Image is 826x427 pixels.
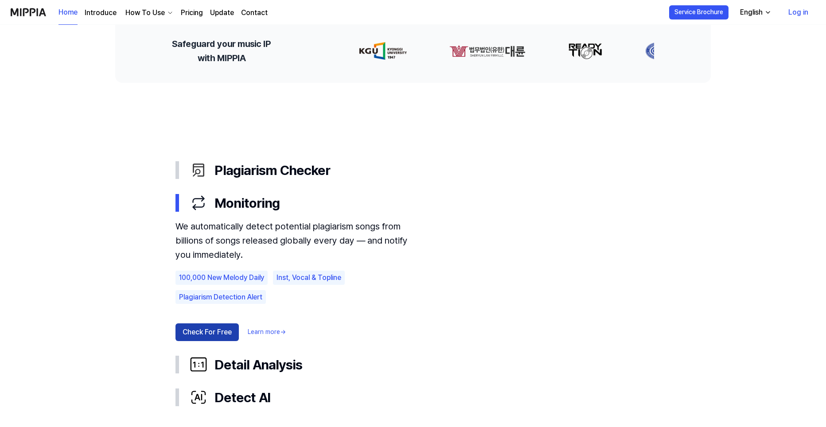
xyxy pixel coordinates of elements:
button: How To Use [124,8,174,18]
a: Contact [241,8,268,18]
div: Monitoring [175,219,651,348]
button: Detect AI [175,381,651,414]
div: Plagiarism Detection Alert [175,290,266,304]
h2: Safeguard your music IP with MIPPIA [172,37,271,65]
img: partner-logo-2 [565,42,600,60]
a: Learn more→ [248,328,286,337]
button: English [733,4,777,21]
a: Update [210,8,234,18]
button: Plagiarism Checker [175,154,651,186]
a: Pricing [181,8,203,18]
button: Check For Free [175,323,239,341]
div: Detect AI [190,388,651,407]
img: partner-logo-1 [447,42,523,60]
div: Plagiarism Checker [190,161,651,179]
div: English [738,7,764,18]
div: Detail Analysis [190,355,651,374]
div: Inst, Vocal & Topline [273,271,345,285]
img: partner-logo-0 [357,42,404,60]
img: partner-logo-3 [643,42,670,60]
a: Home [58,0,78,25]
div: Monitoring [190,194,651,212]
button: Detail Analysis [175,348,651,381]
button: Monitoring [175,186,651,219]
div: How To Use [124,8,167,18]
div: 100,000 New Melody Daily [175,271,268,285]
button: Service Brochure [669,5,729,19]
div: We automatically detect potential plagiarism songs from billions of songs released globally every... [175,219,415,262]
a: Introduce [85,8,117,18]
